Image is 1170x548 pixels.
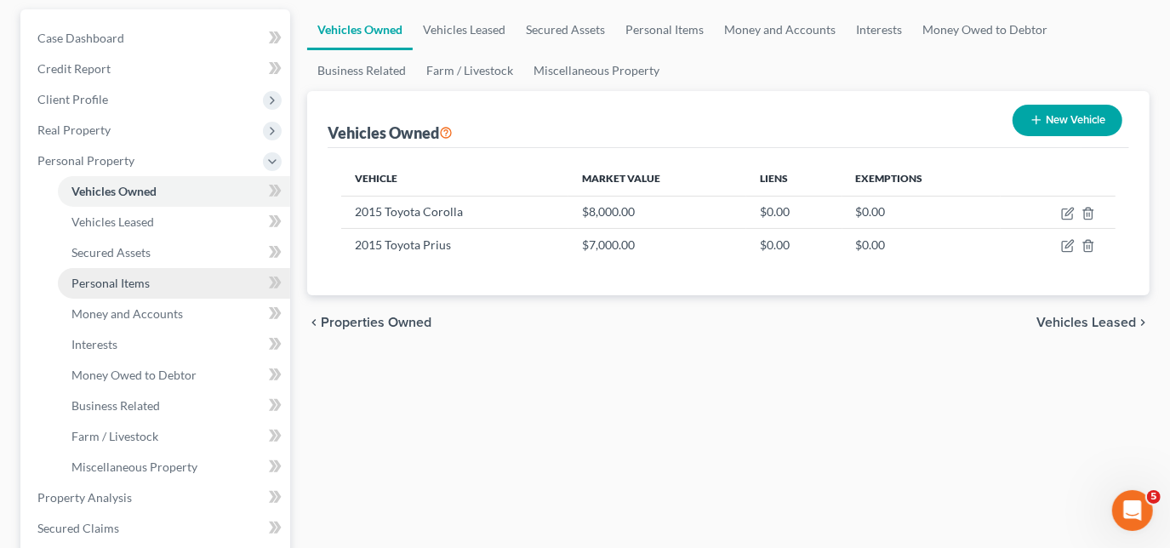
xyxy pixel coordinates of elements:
a: Vehicles Owned [58,176,290,207]
span: Vehicles Leased [71,214,154,229]
span: Case Dashboard [37,31,124,45]
a: Vehicles Leased [413,9,516,50]
a: Case Dashboard [24,23,290,54]
a: Secured Claims [24,513,290,544]
td: $8,000.00 [568,196,746,228]
span: Personal Property [37,153,134,168]
span: Personal Items [71,276,150,290]
a: Personal Items [58,268,290,299]
a: Money Owed to Debtor [912,9,1058,50]
a: Credit Report [24,54,290,84]
span: Vehicles Owned [71,184,157,198]
a: Secured Assets [58,237,290,268]
td: $0.00 [746,229,842,261]
button: New Vehicle [1013,105,1122,136]
td: $0.00 [746,196,842,228]
th: Liens [746,162,842,196]
a: Vehicles Owned [307,9,413,50]
span: Farm / Livestock [71,429,158,443]
a: Secured Assets [516,9,615,50]
span: Money and Accounts [71,306,183,321]
a: Vehicles Leased [58,207,290,237]
td: $0.00 [842,229,1002,261]
span: Credit Report [37,61,111,76]
a: Property Analysis [24,482,290,513]
a: Interests [58,329,290,360]
span: Money Owed to Debtor [71,368,197,382]
div: Vehicles Owned [328,123,453,143]
a: Personal Items [615,9,714,50]
th: Vehicle [341,162,569,196]
td: 2015 Toyota Prius [341,229,569,261]
iframe: Intercom live chat [1112,490,1153,531]
span: Real Property [37,123,111,137]
a: Business Related [307,50,416,91]
span: Vehicles Leased [1036,316,1136,329]
span: Client Profile [37,92,108,106]
a: Miscellaneous Property [58,452,290,482]
span: Miscellaneous Property [71,460,197,474]
a: Farm / Livestock [416,50,523,91]
span: Interests [71,337,117,351]
td: 2015 Toyota Corolla [341,196,569,228]
span: Properties Owned [321,316,431,329]
span: 5 [1147,490,1161,504]
th: Market Value [568,162,746,196]
span: Business Related [71,398,160,413]
td: $7,000.00 [568,229,746,261]
button: chevron_left Properties Owned [307,316,431,329]
span: Secured Assets [71,245,151,260]
a: Miscellaneous Property [523,50,670,91]
i: chevron_right [1136,316,1150,329]
button: Vehicles Leased chevron_right [1036,316,1150,329]
a: Money and Accounts [58,299,290,329]
th: Exemptions [842,162,1002,196]
a: Money Owed to Debtor [58,360,290,391]
td: $0.00 [842,196,1002,228]
a: Interests [846,9,912,50]
a: Business Related [58,391,290,421]
a: Farm / Livestock [58,421,290,452]
a: Money and Accounts [714,9,846,50]
span: Property Analysis [37,490,132,505]
i: chevron_left [307,316,321,329]
span: Secured Claims [37,521,119,535]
